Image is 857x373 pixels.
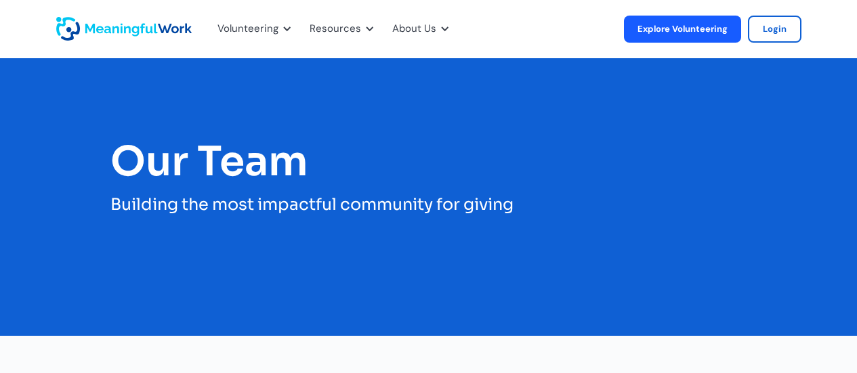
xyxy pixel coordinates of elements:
div: About Us [384,7,453,51]
div: Volunteering [209,7,295,51]
a: Login [748,16,801,43]
div: Resources [310,20,361,38]
div: About Us [392,20,436,38]
h1: Our Team [110,139,747,184]
div: Resources [301,7,377,51]
div: Volunteering [217,20,278,38]
a: home [56,17,90,41]
div: Building the most impactful community for giving [110,191,747,219]
a: Explore Volunteering [624,16,741,43]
